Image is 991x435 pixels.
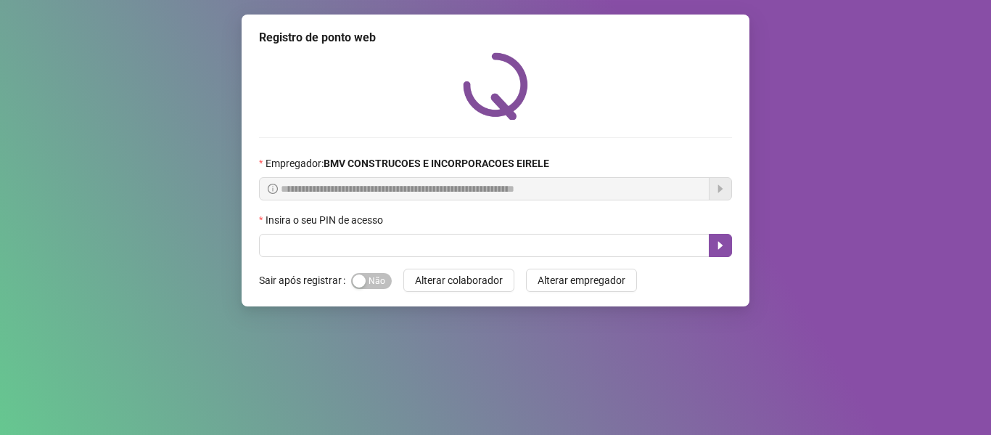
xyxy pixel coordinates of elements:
label: Insira o seu PIN de acesso [259,212,392,228]
span: Empregador : [266,155,549,171]
span: caret-right [715,240,726,251]
span: info-circle [268,184,278,194]
span: Alterar colaborador [415,272,503,288]
span: Alterar empregador [538,272,625,288]
strong: BMV CONSTRUCOES E INCORPORACOES EIRELE [324,158,549,169]
label: Sair após registrar [259,269,351,292]
img: QRPoint [463,52,528,120]
div: Registro de ponto web [259,29,732,46]
button: Alterar empregador [526,269,637,292]
button: Alterar colaborador [403,269,514,292]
